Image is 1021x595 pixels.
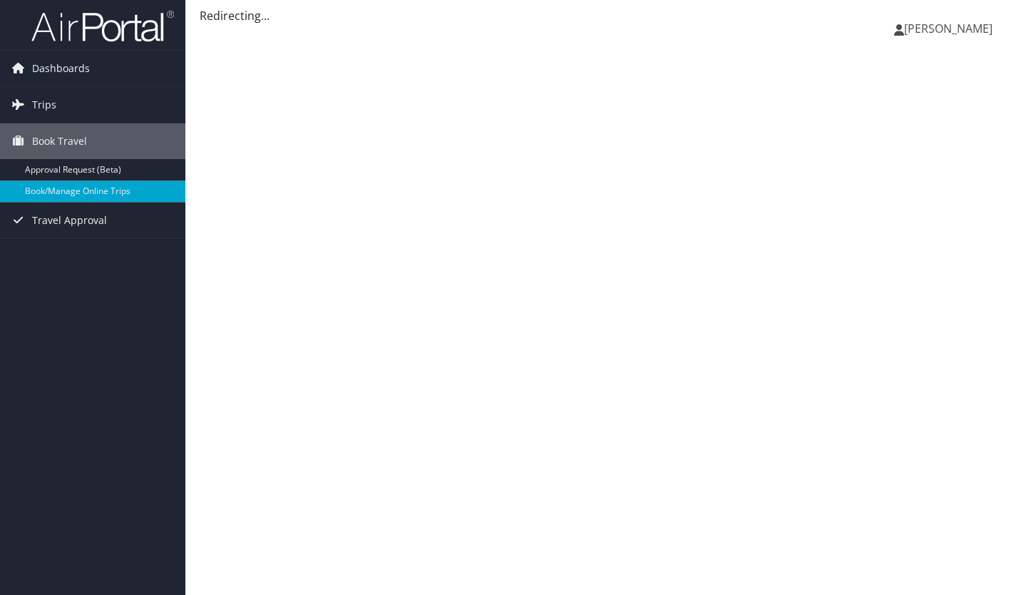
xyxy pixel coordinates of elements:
div: Redirecting... [200,7,1007,24]
span: Trips [32,87,56,123]
span: Dashboards [32,51,90,86]
span: [PERSON_NAME] [904,21,992,36]
a: [PERSON_NAME] [894,7,1007,50]
span: Book Travel [32,123,87,159]
img: airportal-logo.png [31,9,174,43]
span: Travel Approval [32,203,107,238]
